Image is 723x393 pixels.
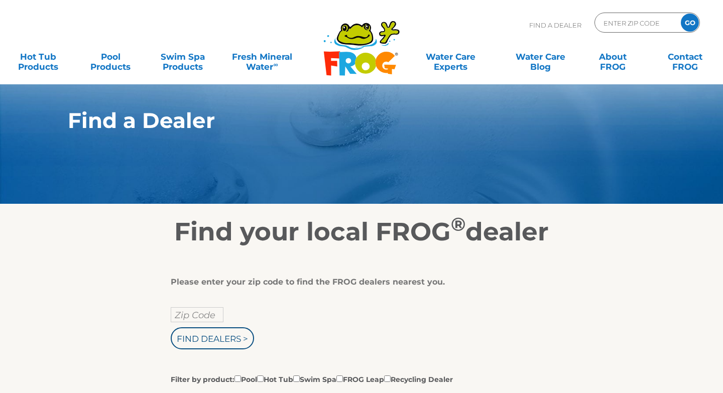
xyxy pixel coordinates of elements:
[171,373,453,384] label: Filter by product: Pool Hot Tub Swim Spa FROG Leap Recycling Dealer
[657,47,713,67] a: ContactFROG
[234,375,241,382] input: Filter by product:PoolHot TubSwim SpaFROG LeapRecycling Dealer
[171,277,545,287] div: Please enter your zip code to find the FROG dealers nearest you.
[257,375,264,382] input: Filter by product:PoolHot TubSwim SpaFROG LeapRecycling Dealer
[68,108,609,133] h1: Find a Dealer
[227,47,297,67] a: Fresh MineralWater∞
[53,217,670,247] h2: Find your local FROG dealer
[584,47,641,67] a: AboutFROG
[336,375,343,382] input: Filter by product:PoolHot TubSwim SpaFROG LeapRecycling Dealer
[273,61,278,68] sup: ∞
[681,14,699,32] input: GO
[512,47,568,67] a: Water CareBlog
[171,327,254,349] input: Find Dealers >
[384,375,391,382] input: Filter by product:PoolHot TubSwim SpaFROG LeapRecycling Dealer
[293,375,300,382] input: Filter by product:PoolHot TubSwim SpaFROG LeapRecycling Dealer
[10,47,66,67] a: Hot TubProducts
[82,47,139,67] a: PoolProducts
[405,47,496,67] a: Water CareExperts
[451,213,465,235] sup: ®
[602,16,670,30] input: Zip Code Form
[529,13,581,38] p: Find A Dealer
[155,47,211,67] a: Swim SpaProducts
